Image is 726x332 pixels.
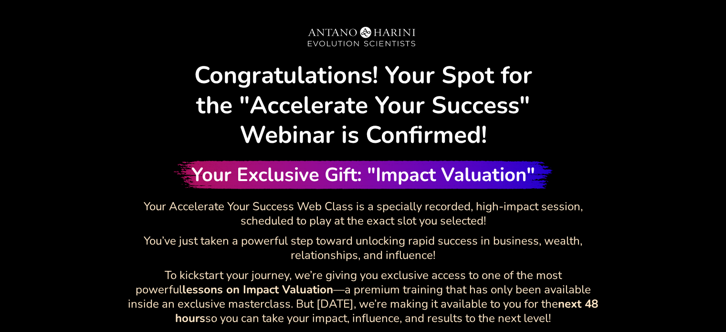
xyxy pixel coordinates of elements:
span: Your Exclusive Gift: "Impact Valuation" [191,162,535,188]
strong: lessons on Impact Valuation [182,282,333,297]
strong: next 48 hours [175,296,598,326]
p: You’ve just taken a powerful step toward unlocking rapid success in business, wealth, relationshi... [125,234,602,262]
img: AH_Ev-png-2 [292,20,435,55]
p: To kickstart your journey, we’re giving you exclusive access to one of the most powerful —a premi... [125,268,602,325]
p: Your Accelerate Your Success Web Class is a specially recorded, high-impact session, scheduled to... [125,199,602,228]
strong: Congratulations! Your Spot for the "Accelerate Your Success" Webinar is Confirmed! [194,59,532,151]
